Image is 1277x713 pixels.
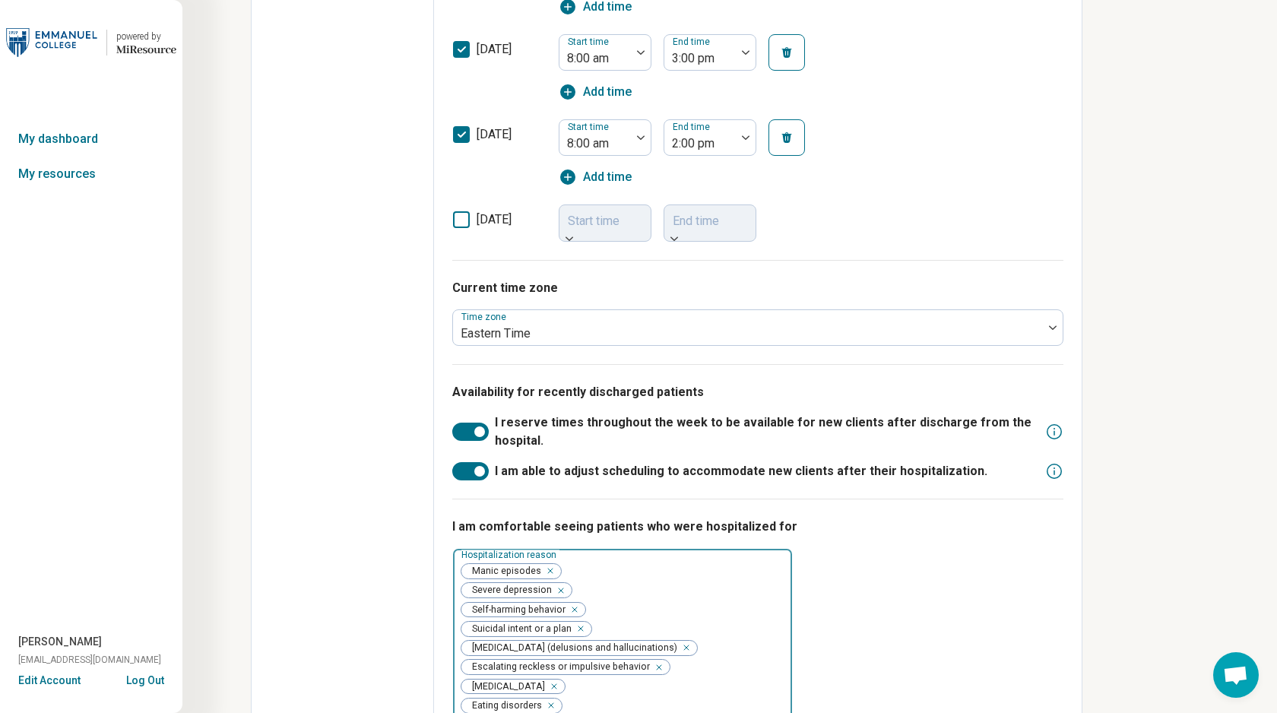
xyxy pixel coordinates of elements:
[461,583,556,597] span: Severe depression
[568,122,612,132] label: Start time
[6,24,176,61] a: Emmanuel Collegepowered by
[116,30,176,43] div: powered by
[673,122,713,132] label: End time
[452,383,1063,401] p: Availability for recently discharged patients
[18,634,102,650] span: [PERSON_NAME]
[461,312,509,322] label: Time zone
[461,680,550,694] span: [MEDICAL_DATA]
[452,279,1063,297] p: Current time zone
[673,36,713,47] label: End time
[559,168,632,186] button: Add time
[495,414,1039,450] span: I reserve times throughout the week to be available for new clients after discharge from the hosp...
[461,622,576,636] span: Suicidal intent or a plan
[568,36,612,47] label: Start time
[495,462,987,480] span: I am able to adjust scheduling to accommodate new clients after their hospitalization.
[452,518,1063,536] p: I am comfortable seeing patients who were hospitalized for
[568,214,619,228] label: Start time
[461,550,559,560] label: Hospitalization reason
[583,83,632,101] span: Add time
[461,603,570,617] span: Self-harming behavior
[477,127,512,141] span: [DATE]
[126,673,164,685] button: Log Out
[461,641,682,655] span: [MEDICAL_DATA] (delusions and hallucinations)
[461,660,654,674] span: Escalating reckless or impulsive behavior
[461,699,547,713] span: Eating disorders
[461,564,546,578] span: Manic episodes
[18,673,81,689] button: Edit Account
[18,653,161,667] span: [EMAIL_ADDRESS][DOMAIN_NAME]
[559,83,632,101] button: Add time
[673,214,719,228] label: End time
[583,168,632,186] span: Add time
[6,24,97,61] img: Emmanuel College
[477,212,512,227] span: [DATE]
[1213,652,1259,698] div: Open chat
[477,42,512,56] span: [DATE]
